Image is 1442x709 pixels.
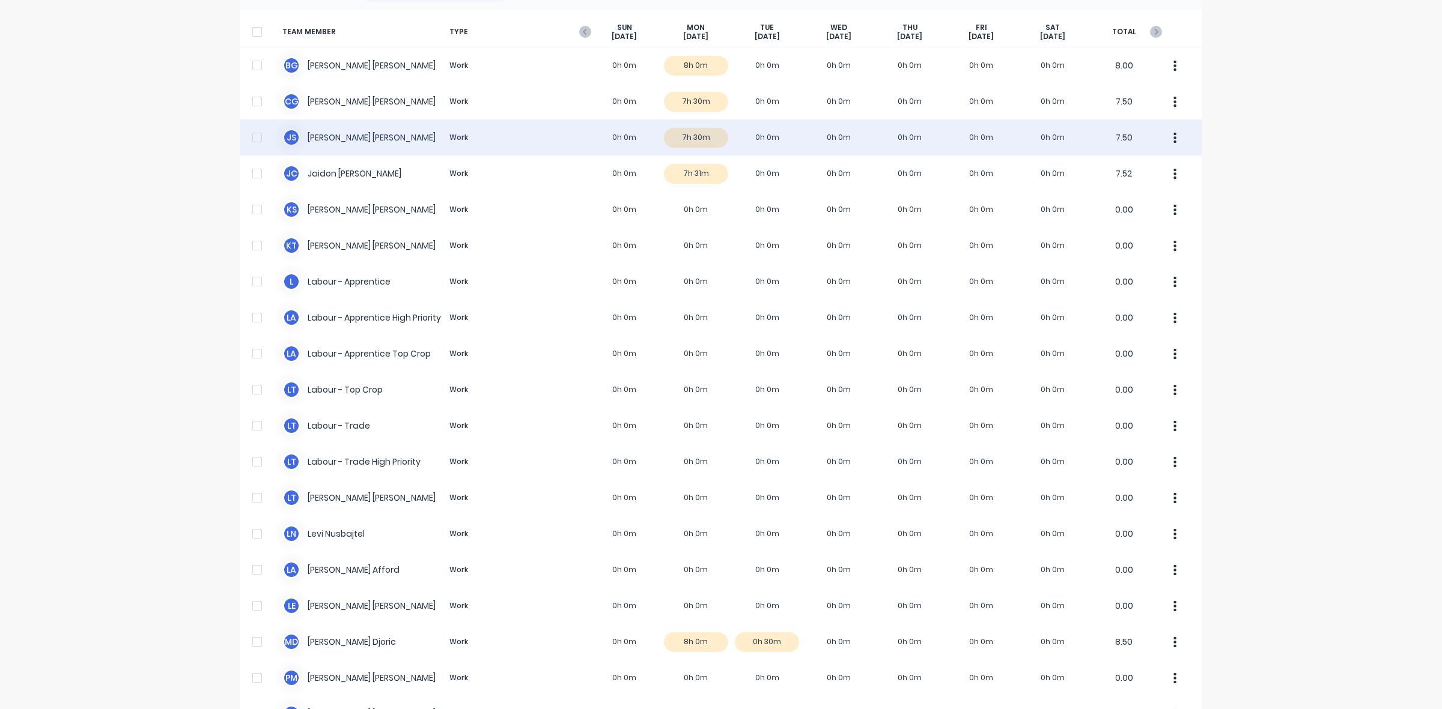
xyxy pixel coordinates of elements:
span: MON [687,23,705,32]
span: TOTAL [1088,23,1160,41]
span: [DATE] [612,32,637,41]
span: [DATE] [683,32,708,41]
span: [DATE] [1040,32,1065,41]
span: [DATE] [897,32,922,41]
span: TEAM MEMBER [282,23,445,41]
span: [DATE] [755,32,780,41]
span: TYPE [445,23,589,41]
span: THU [902,23,917,32]
span: SUN [617,23,632,32]
span: [DATE] [969,32,994,41]
span: WED [830,23,847,32]
span: TUE [760,23,774,32]
span: FRI [976,23,987,32]
span: SAT [1045,23,1060,32]
span: [DATE] [826,32,851,41]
